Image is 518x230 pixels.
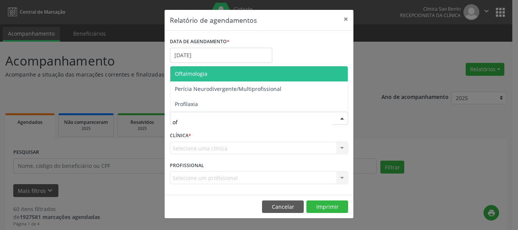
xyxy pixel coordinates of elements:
button: Cancelar [262,200,304,213]
label: CLÍNICA [170,130,191,142]
span: Perícia Neurodivergente/Multiprofissional [175,85,281,92]
input: Selecione uma data ou intervalo [170,48,272,63]
label: DATA DE AGENDAMENTO [170,36,229,48]
button: Imprimir [306,200,348,213]
button: Close [338,10,353,28]
input: Seleciona uma especialidade [173,114,333,130]
h5: Relatório de agendamentos [170,15,257,25]
label: PROFISSIONAL [170,160,204,171]
span: Profilaxia [175,100,198,108]
span: Oftalmologia [175,70,207,77]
